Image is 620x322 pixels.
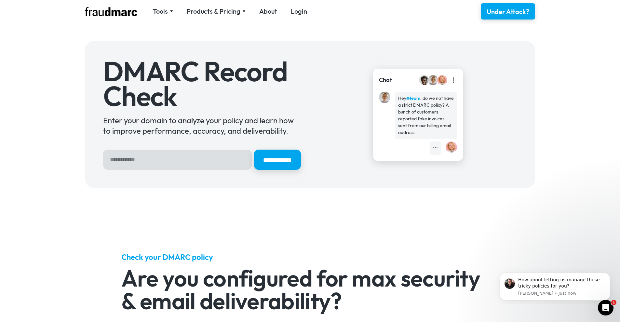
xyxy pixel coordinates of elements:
div: Under Attack? [487,7,529,16]
div: Tools [153,7,168,16]
h1: DMARC Record Check [103,59,301,108]
div: Hey , do we not have a strict DMARC policy? A bunch of customers reported fake invoices sent from... [398,95,454,136]
form: Hero Sign Up Form [103,150,301,170]
a: Login [291,7,307,16]
h2: Are you configured for max security & email deliverability? [121,267,499,312]
div: Enter your domain to analyze your policy and learn how to improve performance, accuracy, and deli... [103,115,301,136]
h5: Check your DMARC policy [121,252,499,262]
span: 1 [611,300,616,305]
iframe: Intercom live chat [598,300,613,315]
iframe: Intercom notifications message [490,256,620,304]
div: ••• [433,145,438,152]
strong: @team [406,95,420,101]
div: Tools [153,7,173,16]
a: About [259,7,277,16]
div: Chat [379,76,392,84]
a: Under Attack? [481,3,535,20]
div: Products & Pricing [187,7,246,16]
div: Products & Pricing [187,7,240,16]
